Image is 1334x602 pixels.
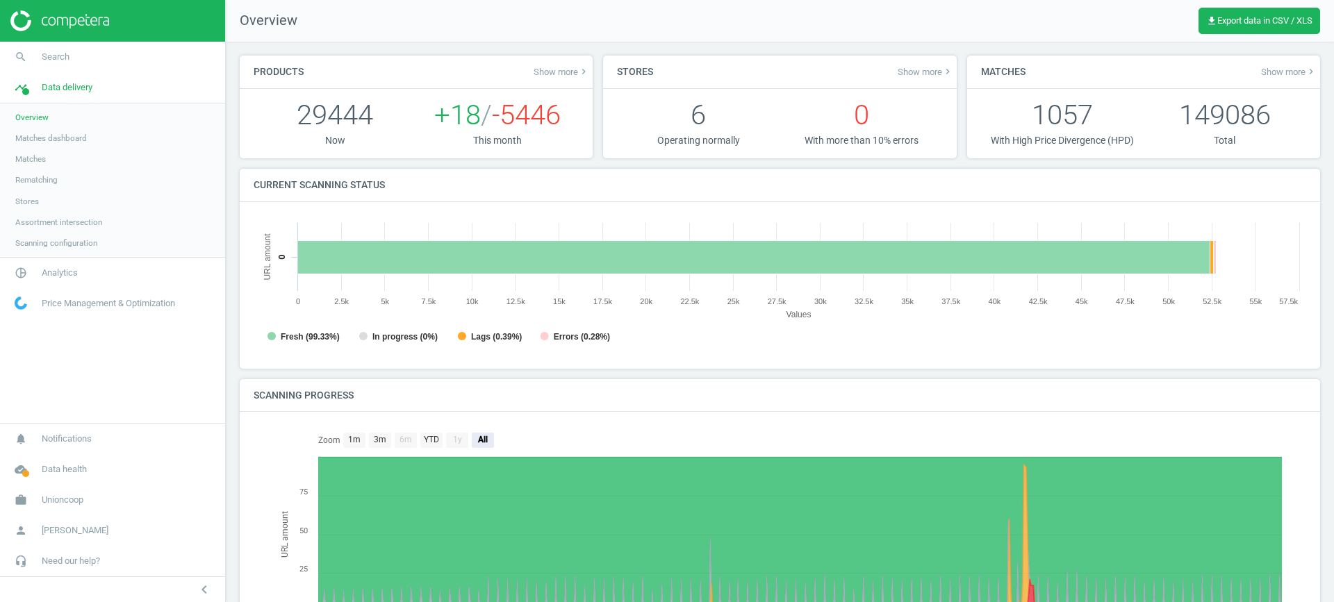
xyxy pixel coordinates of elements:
[42,494,83,506] span: Unioncoop
[1162,297,1175,306] text: 50k
[1306,66,1317,77] i: keyboard_arrow_right
[277,254,287,259] text: 0
[8,74,34,101] i: timeline
[15,174,58,185] span: Rematching
[42,555,100,567] span: Need our help?
[1261,66,1317,77] span: Show more
[981,134,1144,147] p: With High Price Divergence (HPD)
[453,435,462,444] text: 1y
[8,426,34,452] i: notifications
[15,133,87,144] span: Matches dashboard
[1206,15,1312,26] span: Export data in CSV / XLS
[901,297,914,306] text: 35k
[226,11,297,31] span: Overview
[381,297,389,306] text: 5k
[787,309,812,319] tspan: Values
[1144,134,1306,147] p: Total
[15,153,46,165] span: Matches
[42,463,87,476] span: Data health
[1029,297,1048,306] text: 42.5k
[299,565,308,574] text: 25
[492,99,561,131] span: -5446
[898,66,953,77] a: Show morekeyboard_arrow_right
[1203,297,1221,306] text: 52.5k
[240,169,399,201] h4: Current scanning status
[1249,297,1262,306] text: 55k
[1206,15,1217,26] i: get_app
[989,297,1001,306] text: 40k
[768,297,787,306] text: 27.5k
[334,297,349,306] text: 2.5k
[553,297,566,306] text: 15k
[299,487,308,496] text: 75
[348,435,361,444] text: 1m
[254,96,416,134] p: 29444
[466,297,479,306] text: 10k
[10,10,109,31] img: ajHJNr6hYgQAAAAASUVORK5CYII=
[15,112,49,123] span: Overview
[8,44,34,70] i: search
[42,51,69,63] span: Search
[281,332,340,342] tspan: Fresh (99.33%)
[534,66,589,77] a: Show morekeyboard_arrow_right
[578,66,589,77] i: keyboard_arrow_right
[1076,297,1088,306] text: 45k
[42,433,92,445] span: Notifications
[680,297,699,306] text: 22.5k
[554,332,610,342] tspan: Errors (0.28%)
[15,296,27,310] img: wGWNvw8QSZomAAAAABJRU5ErkJggg==
[477,435,488,444] text: All
[8,260,34,286] i: pie_chart_outlined
[780,96,943,134] p: 0
[1116,297,1135,306] text: 47.5k
[280,511,290,558] tspan: URL amount
[15,196,39,207] span: Stores
[898,66,953,77] span: Show more
[372,332,438,342] tspan: In progress (0%)
[8,487,34,513] i: work
[15,217,102,228] span: Assortment intersection
[422,297,436,306] text: 7.5k
[187,580,222,599] button: chevron_left
[240,56,318,88] h4: Products
[318,435,340,445] text: Zoom
[424,435,439,444] text: YTD
[42,297,175,310] span: Price Management & Optimization
[941,297,960,306] text: 37.5k
[263,233,272,280] tspan: URL amount
[603,56,667,88] h4: Stores
[593,297,612,306] text: 17.5k
[1144,96,1306,134] p: 149086
[727,297,740,306] text: 25k
[1199,8,1320,34] button: get_appExport data in CSV / XLS
[254,134,416,147] p: Now
[481,99,492,131] span: /
[42,81,92,94] span: Data delivery
[15,237,97,249] span: Scanning configuration
[471,332,522,342] tspan: Lags (0.39%)
[400,435,412,444] text: 6m
[8,548,34,574] i: headset_mic
[942,66,953,77] i: keyboard_arrow_right
[780,134,943,147] p: With more than 10% errors
[416,134,579,147] p: This month
[374,435,386,444] text: 3m
[640,297,652,306] text: 20k
[42,267,78,279] span: Analytics
[240,379,368,412] h4: Scanning progress
[8,456,34,483] i: cloud_done
[296,297,300,306] text: 0
[434,99,481,131] span: +18
[299,526,308,535] text: 50
[617,134,780,147] p: Operating normally
[1279,297,1298,306] text: 57.5k
[1261,66,1317,77] a: Show morekeyboard_arrow_right
[814,297,827,306] text: 30k
[855,297,873,306] text: 32.5k
[534,66,589,77] span: Show more
[617,96,780,134] p: 6
[967,56,1039,88] h4: Matches
[981,96,1144,134] p: 1057
[42,524,108,537] span: [PERSON_NAME]
[507,297,525,306] text: 12.5k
